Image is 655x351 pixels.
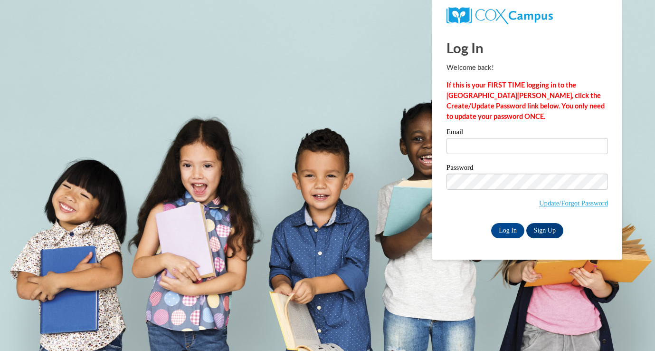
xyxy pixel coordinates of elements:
[446,7,553,24] img: COX Campus
[491,223,524,238] input: Log In
[539,199,608,207] a: Update/Forgot Password
[446,62,608,73] p: Welcome back!
[446,38,608,58] h1: Log In
[446,164,608,174] label: Password
[446,128,608,138] label: Email
[446,81,605,120] strong: If this is your FIRST TIME logging in to the [GEOGRAPHIC_DATA][PERSON_NAME], click the Create/Upd...
[446,7,608,24] a: COX Campus
[526,223,563,238] a: Sign Up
